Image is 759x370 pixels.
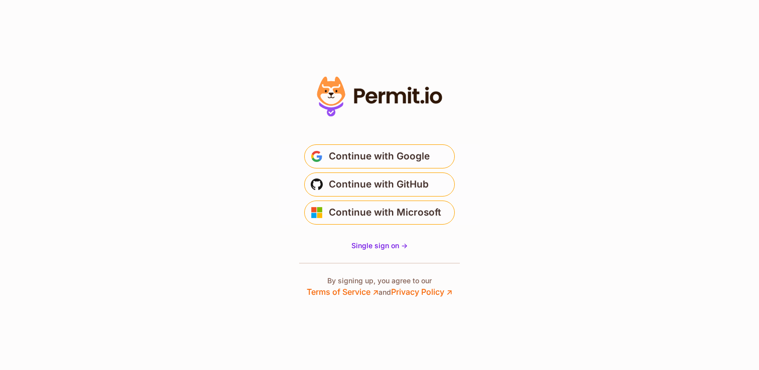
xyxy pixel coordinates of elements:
button: Continue with GitHub [304,172,455,197]
a: Single sign on -> [351,241,408,251]
a: Terms of Service ↗ [307,287,378,297]
span: Continue with GitHub [329,176,429,193]
a: Privacy Policy ↗ [391,287,452,297]
span: Single sign on -> [351,241,408,250]
span: Continue with Google [329,148,430,164]
span: Continue with Microsoft [329,205,441,221]
button: Continue with Google [304,144,455,168]
button: Continue with Microsoft [304,201,455,225]
p: By signing up, you agree to our and [307,276,452,298]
